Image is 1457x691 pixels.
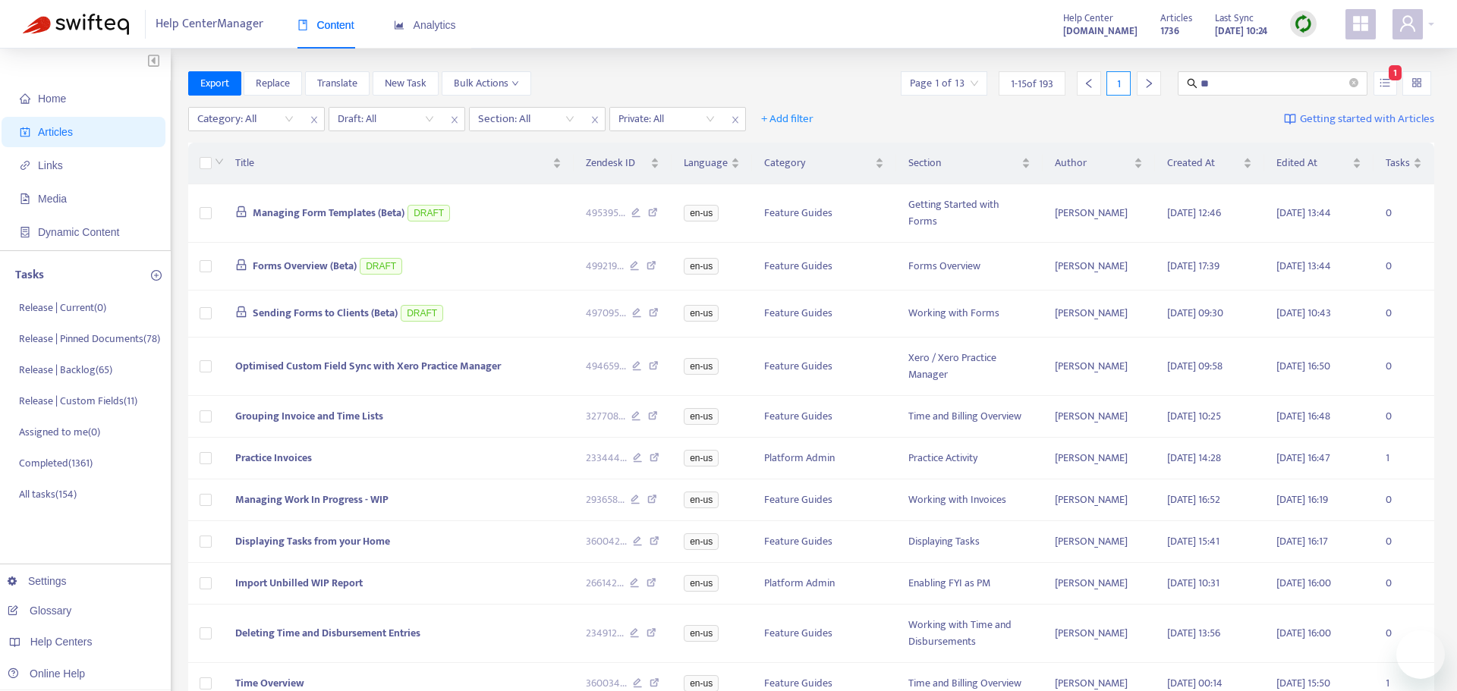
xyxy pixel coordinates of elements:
[454,75,519,92] span: Bulk Actions
[235,306,247,318] span: lock
[1155,143,1265,184] th: Created At
[1043,184,1155,243] td: [PERSON_NAME]
[1043,291,1155,338] td: [PERSON_NAME]
[19,486,77,502] p: All tasks ( 154 )
[896,396,1043,438] td: Time and Billing Overview
[752,563,896,605] td: Platform Admin
[253,304,398,322] span: Sending Forms to Clients (Beta)
[8,667,85,680] a: Online Help
[896,479,1043,521] td: Working with Invoices
[394,19,456,31] span: Analytics
[752,396,896,438] td: Feature Guides
[1389,65,1402,80] span: 1
[360,258,402,275] span: DRAFT
[253,204,404,221] span: Managing Form Templates (Beta)
[1167,449,1221,466] span: [DATE] 14:28
[896,243,1043,291] td: Forms Overview
[896,605,1043,663] td: Working with Time and Disbursements
[896,143,1043,184] th: Section
[1167,257,1219,275] span: [DATE] 17:39
[445,111,464,129] span: close
[896,291,1043,338] td: Working with Forms
[1043,243,1155,291] td: [PERSON_NAME]
[223,143,574,184] th: Title
[1167,491,1220,508] span: [DATE] 16:52
[1300,111,1434,128] span: Getting started with Articles
[235,407,383,425] span: Grouping Invoice and Time Lists
[1380,77,1390,88] span: unordered-list
[725,111,745,129] span: close
[1055,155,1131,171] span: Author
[1276,304,1331,322] span: [DATE] 10:43
[1167,532,1219,550] span: [DATE] 15:41
[1276,357,1330,375] span: [DATE] 16:50
[586,205,625,221] span: 495395 ...
[1374,243,1434,291] td: 0
[151,270,162,281] span: plus-circle
[1043,143,1155,184] th: Author
[215,157,224,166] span: down
[752,438,896,479] td: Platform Admin
[1043,396,1155,438] td: [PERSON_NAME]
[764,155,872,171] span: Category
[684,358,719,375] span: en-us
[20,160,30,171] span: link
[1167,204,1221,221] span: [DATE] 12:46
[1396,630,1445,679] iframe: Button to launch messaging window
[896,184,1043,243] td: Getting Started with Forms
[684,625,719,642] span: en-us
[1276,624,1331,642] span: [DATE] 16:00
[896,521,1043,563] td: Displaying Tasks
[1374,521,1434,563] td: 0
[1276,574,1331,592] span: [DATE] 16:00
[1063,23,1138,39] strong: [DOMAIN_NAME]
[1276,257,1331,275] span: [DATE] 13:44
[297,20,308,30] span: book
[1349,78,1358,87] span: close-circle
[752,184,896,243] td: Feature Guides
[684,533,719,550] span: en-us
[1106,71,1131,96] div: 1
[15,266,44,284] p: Tasks
[586,155,648,171] span: Zendesk ID
[442,71,531,96] button: Bulk Actionsdown
[1374,184,1434,243] td: 0
[1167,155,1241,171] span: Created At
[684,305,719,322] span: en-us
[1374,291,1434,338] td: 0
[235,259,247,271] span: lock
[1284,107,1434,131] a: Getting started with Articles
[752,338,896,396] td: Feature Guides
[253,257,357,275] span: Forms Overview (Beta)
[752,291,896,338] td: Feature Guides
[1043,563,1155,605] td: [PERSON_NAME]
[750,107,825,131] button: + Add filter
[1276,204,1331,221] span: [DATE] 13:44
[1167,574,1219,592] span: [DATE] 10:31
[1374,143,1434,184] th: Tasks
[304,111,324,129] span: close
[1264,143,1374,184] th: Edited At
[511,80,519,87] span: down
[19,393,137,409] p: Release | Custom Fields ( 11 )
[586,533,627,550] span: 360042 ...
[1276,155,1349,171] span: Edited At
[38,226,119,238] span: Dynamic Content
[896,338,1043,396] td: Xero / Xero Practice Manager
[20,93,30,104] span: home
[1043,338,1155,396] td: [PERSON_NAME]
[684,258,719,275] span: en-us
[1399,14,1417,33] span: user
[752,243,896,291] td: Feature Guides
[156,10,263,39] span: Help Center Manager
[38,159,63,171] span: Links
[235,574,363,592] span: Import Unbilled WIP Report
[235,624,420,642] span: Deleting Time and Disbursement Entries
[1063,22,1138,39] a: [DOMAIN_NAME]
[1276,491,1328,508] span: [DATE] 16:19
[1276,532,1328,550] span: [DATE] 16:17
[188,71,241,96] button: Export
[586,575,624,592] span: 266142 ...
[256,75,290,92] span: Replace
[586,258,624,275] span: 499219 ...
